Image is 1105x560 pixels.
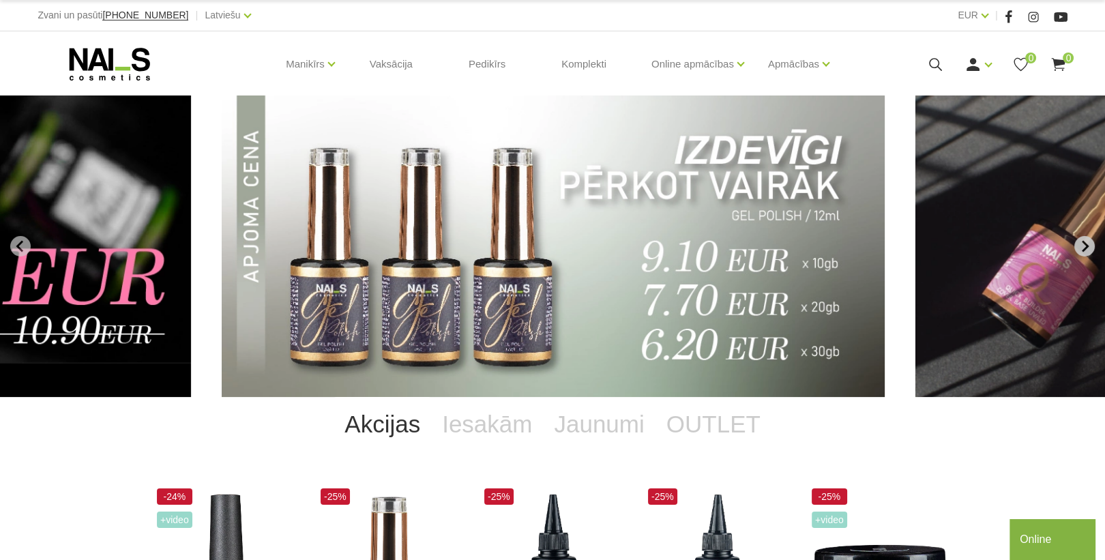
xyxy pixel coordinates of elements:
[1074,236,1095,256] button: Next slide
[334,397,431,452] a: Akcijas
[431,397,543,452] a: Iesakām
[648,488,677,505] span: -25%
[812,512,847,528] span: +Video
[222,95,885,397] li: 11 of 12
[768,37,819,91] a: Apmācības
[1012,56,1029,73] a: 0
[655,397,771,452] a: OUTLET
[102,10,188,20] a: [PHONE_NUMBER]
[359,31,424,97] a: Vaksācija
[812,488,847,505] span: -25%
[1010,516,1098,560] iframe: chat widget
[157,488,192,505] span: -24%
[995,7,998,24] span: |
[651,37,734,91] a: Online apmācības
[286,37,325,91] a: Manikīrs
[484,488,514,505] span: -25%
[195,7,198,24] span: |
[10,236,31,256] button: Previous slide
[1050,56,1067,73] a: 0
[321,488,350,505] span: -25%
[1025,53,1036,63] span: 0
[458,31,516,97] a: Pedikīrs
[157,512,192,528] span: +Video
[543,397,655,452] a: Jaunumi
[1063,53,1074,63] span: 0
[38,7,189,24] div: Zvani un pasūti
[958,7,978,23] a: EUR
[550,31,617,97] a: Komplekti
[205,7,240,23] a: Latviešu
